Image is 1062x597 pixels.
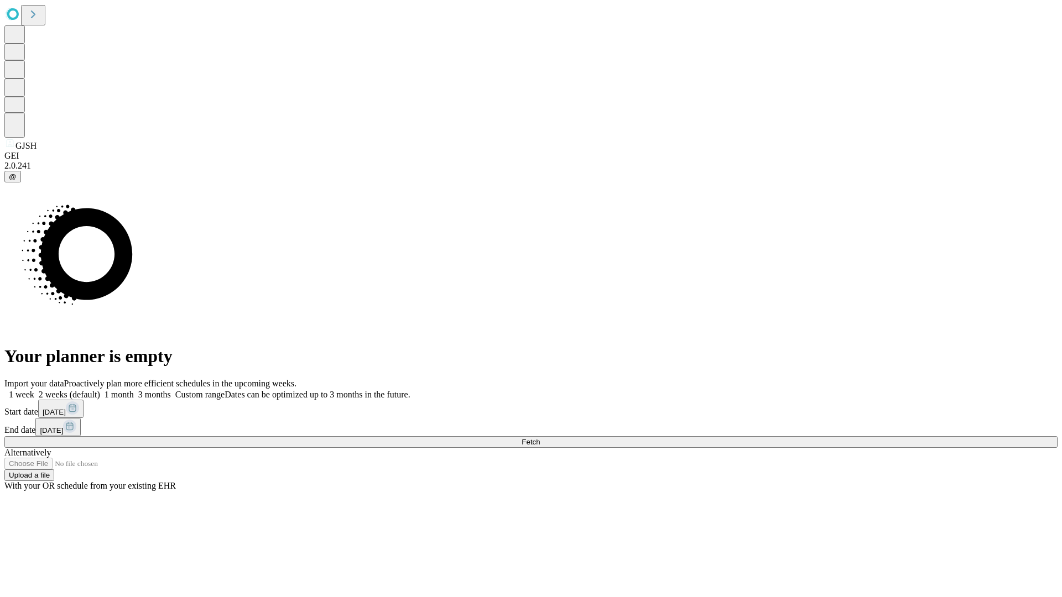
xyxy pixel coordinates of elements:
span: Custom range [175,390,225,399]
span: Proactively plan more efficient schedules in the upcoming weeks. [64,379,296,388]
span: [DATE] [43,408,66,416]
button: Upload a file [4,469,54,481]
div: Start date [4,400,1058,418]
span: [DATE] [40,426,63,434]
div: 2.0.241 [4,161,1058,171]
button: @ [4,171,21,182]
span: Alternatively [4,448,51,457]
span: @ [9,172,17,181]
span: With your OR schedule from your existing EHR [4,481,176,490]
span: Import your data [4,379,64,388]
span: Dates can be optimized up to 3 months in the future. [225,390,410,399]
h1: Your planner is empty [4,346,1058,366]
div: End date [4,418,1058,436]
span: GJSH [15,141,37,150]
button: Fetch [4,436,1058,448]
div: GEI [4,151,1058,161]
span: 3 months [138,390,171,399]
span: 2 weeks (default) [39,390,100,399]
button: [DATE] [35,418,81,436]
span: Fetch [522,438,540,446]
span: 1 week [9,390,34,399]
button: [DATE] [38,400,84,418]
span: 1 month [105,390,134,399]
